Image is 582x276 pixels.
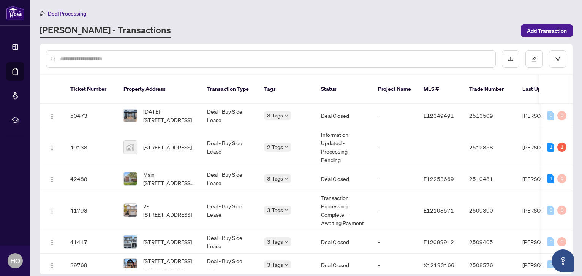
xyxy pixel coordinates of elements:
td: [PERSON_NAME] [516,167,573,190]
td: - [372,167,418,190]
span: 3 Tags [267,260,283,269]
span: E12253669 [424,175,454,182]
button: Logo [46,236,58,248]
td: [PERSON_NAME] [516,127,573,167]
span: HO [10,255,20,266]
td: Deal - Buy Side Lease [201,127,258,167]
span: 3 Tags [267,237,283,246]
th: Transaction Type [201,75,258,104]
span: [STREET_ADDRESS] [143,238,192,246]
span: Add Transaction [527,25,567,37]
th: Status [315,75,372,104]
td: 42488 [64,167,117,190]
span: 3 Tags [267,206,283,214]
a: [PERSON_NAME] - Transactions [40,24,171,38]
span: E12108571 [424,207,454,214]
span: filter [555,56,560,62]
div: 0 [557,206,566,215]
td: Deal - Buy Side Lease [201,104,258,127]
img: Logo [49,176,55,182]
th: Trade Number [463,75,516,104]
th: Last Updated By [516,75,573,104]
td: 50473 [64,104,117,127]
button: Logo [46,204,58,216]
td: Transaction Processing Complete - Awaiting Payment [315,190,372,230]
img: Logo [49,113,55,119]
span: edit [531,56,537,62]
button: Logo [46,259,58,271]
button: Logo [46,109,58,122]
td: 2509390 [463,190,516,230]
span: down [285,263,288,267]
button: Logo [46,173,58,185]
td: Information Updated - Processing Pending [315,127,372,167]
td: 2512858 [463,127,516,167]
img: Logo [49,208,55,214]
td: - [372,230,418,254]
img: thumbnail-img [124,235,137,248]
span: X12193166 [424,262,454,268]
span: 2 Tags [267,143,283,151]
span: [STREET_ADDRESS][PERSON_NAME] [143,257,195,273]
th: Tags [258,75,315,104]
td: 2510481 [463,167,516,190]
button: download [502,50,519,68]
div: 0 [547,260,554,270]
td: Deal - Buy Side Lease [201,230,258,254]
span: [STREET_ADDRESS] [143,143,192,151]
div: 1 [547,143,554,152]
button: Logo [46,141,58,153]
span: [DATE]-[STREET_ADDRESS] [143,107,195,124]
span: down [285,240,288,244]
span: download [508,56,513,62]
td: Deal - Buy Side Lease [201,190,258,230]
span: down [285,177,288,181]
td: 2513509 [463,104,516,127]
button: Open asap [552,249,574,272]
td: Deal Closed [315,167,372,190]
span: 2-[STREET_ADDRESS] [143,202,195,219]
div: 1 [547,174,554,183]
span: E12099912 [424,238,454,245]
span: down [285,208,288,212]
span: down [285,145,288,149]
td: Deal Closed [315,104,372,127]
span: home [40,11,45,16]
td: 41793 [64,190,117,230]
th: Ticket Number [64,75,117,104]
span: Main-[STREET_ADDRESS][PERSON_NAME] [143,170,195,187]
td: - [372,104,418,127]
div: 1 [557,143,566,152]
th: Project Name [372,75,418,104]
button: filter [549,50,566,68]
img: Logo [49,263,55,269]
td: - [372,190,418,230]
img: thumbnail-img [124,141,137,154]
td: [PERSON_NAME] [516,190,573,230]
span: 3 Tags [267,174,283,183]
span: Deal Processing [48,10,86,17]
td: Deal - Buy Side Lease [201,167,258,190]
th: MLS # [418,75,463,104]
td: Deal Closed [315,230,372,254]
button: edit [525,50,543,68]
img: thumbnail-img [124,172,137,185]
div: 0 [547,237,554,246]
span: 3 Tags [267,111,283,120]
div: 0 [557,237,566,246]
div: 0 [557,174,566,183]
td: [PERSON_NAME] [516,230,573,254]
img: thumbnail-img [124,259,137,271]
td: - [372,127,418,167]
span: E12349491 [424,112,454,119]
div: 0 [547,206,554,215]
div: 0 [547,111,554,120]
img: logo [6,6,24,20]
img: Logo [49,240,55,246]
img: thumbnail-img [124,109,137,122]
div: 0 [557,111,566,120]
button: Add Transaction [521,24,573,37]
td: 2509405 [463,230,516,254]
th: Property Address [117,75,201,104]
td: [PERSON_NAME] [516,104,573,127]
